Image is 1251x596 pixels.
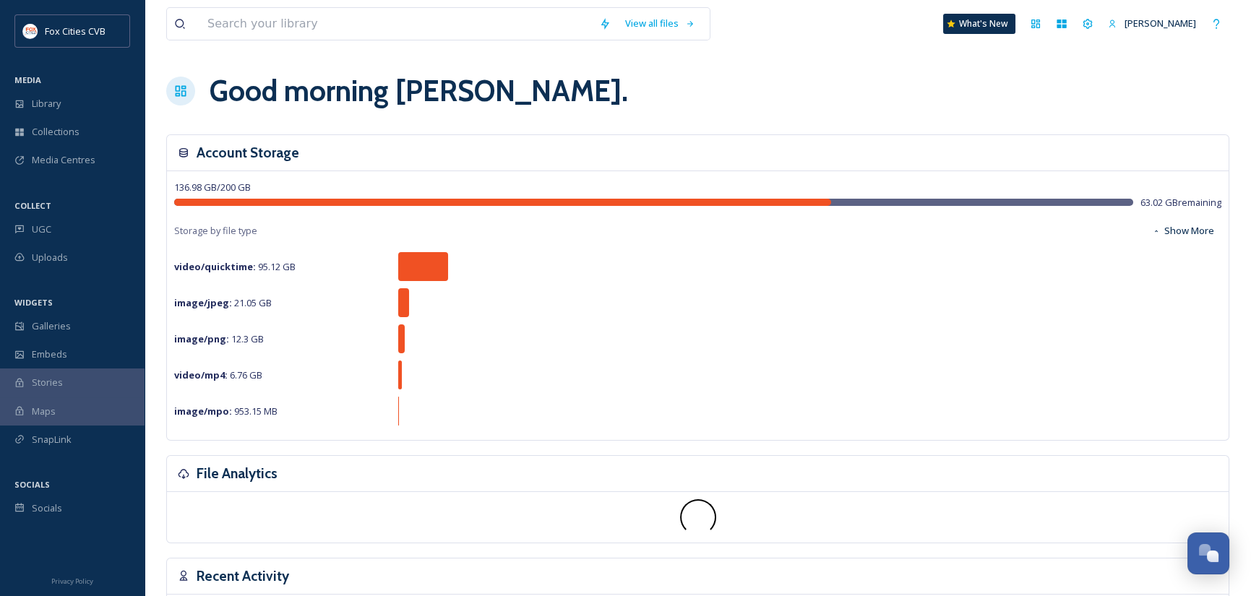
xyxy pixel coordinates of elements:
h1: Good morning [PERSON_NAME] . [210,69,628,113]
span: Privacy Policy [51,576,93,586]
span: Galleries [32,319,71,333]
span: SOCIALS [14,479,50,490]
span: 6.76 GB [174,368,262,381]
img: images.png [23,24,38,38]
strong: image/png : [174,332,229,345]
span: 21.05 GB [174,296,272,309]
a: What's New [943,14,1015,34]
span: Collections [32,125,79,139]
strong: video/quicktime : [174,260,256,273]
strong: image/jpeg : [174,296,232,309]
button: Open Chat [1187,532,1229,574]
span: MEDIA [14,74,41,85]
span: Storage by file type [174,224,257,238]
a: Privacy Policy [51,571,93,589]
span: Fox Cities CVB [45,25,106,38]
span: WIDGETS [14,297,53,308]
a: View all files [618,9,702,38]
span: 953.15 MB [174,405,278,418]
span: UGC [32,223,51,236]
span: Stories [32,376,63,389]
button: Show More [1145,217,1221,245]
strong: image/mpo : [174,405,232,418]
span: SnapLink [32,433,72,446]
span: Uploads [32,251,68,264]
strong: video/mp4 : [174,368,228,381]
h3: Recent Activity [197,566,289,587]
span: [PERSON_NAME] [1125,17,1196,30]
span: Maps [32,405,56,418]
span: Library [32,97,61,111]
h3: Account Storage [197,142,299,163]
span: Socials [32,501,62,515]
h3: File Analytics [197,463,278,484]
a: [PERSON_NAME] [1101,9,1203,38]
span: 136.98 GB / 200 GB [174,181,251,194]
span: COLLECT [14,200,51,211]
span: Media Centres [32,153,95,167]
span: 12.3 GB [174,332,264,345]
span: Embeds [32,347,67,361]
span: 95.12 GB [174,260,296,273]
span: 63.02 GB remaining [1140,196,1221,210]
input: Search your library [200,8,592,40]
